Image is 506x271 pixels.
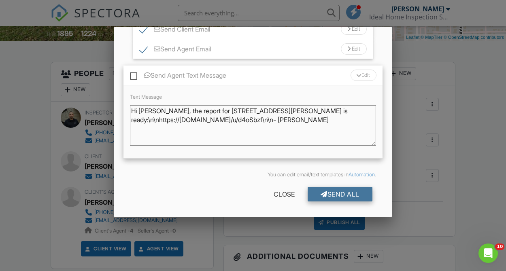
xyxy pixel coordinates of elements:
[351,70,376,81] div: Edit
[478,243,498,263] iframe: Intercom live chat
[261,187,308,201] div: Close
[349,171,375,178] a: Automation
[308,187,372,201] div: Send All
[341,23,367,35] div: Edit
[130,72,226,82] label: Send Agent Text Message
[140,45,211,55] label: Send Agent Email
[130,94,162,100] label: Text Message
[130,171,376,178] div: You can edit email/text templates in .
[140,25,210,36] label: Send Client Email
[341,43,367,55] div: Edit
[130,105,376,146] textarea: Hi [PERSON_NAME], the report for [STREET_ADDRESS][PERSON_NAME] is ready:\n\nhttps://[DOMAIN_NAME]...
[495,243,504,250] span: 10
